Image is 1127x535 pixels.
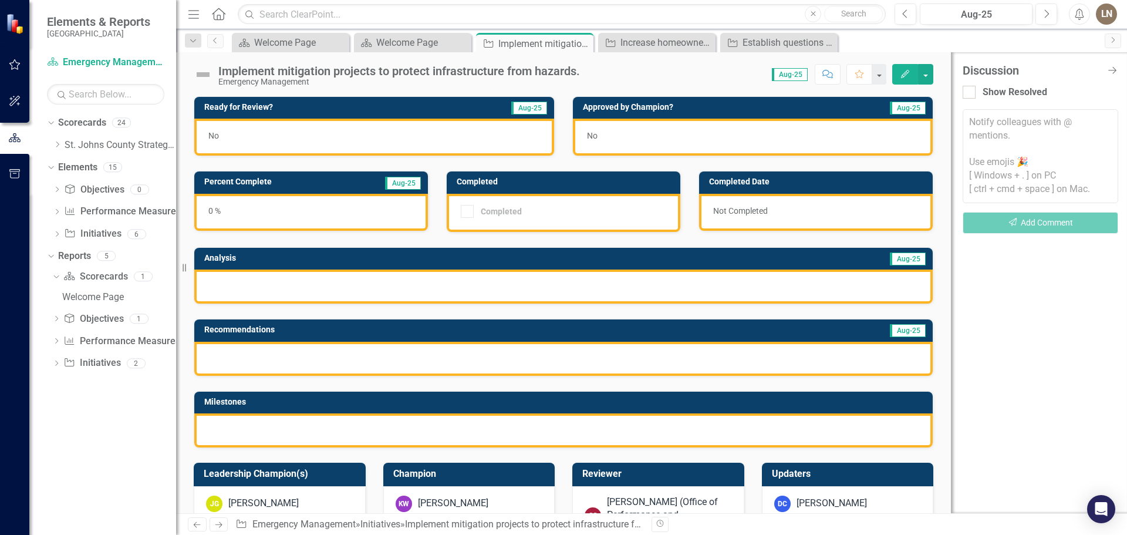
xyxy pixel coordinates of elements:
span: No [208,131,219,140]
button: Add Comment [963,212,1118,234]
a: Initiatives [360,519,400,530]
a: Establish questions for the Annual Community Survey to gather baseline information regarding main... [723,35,835,50]
a: Objectives [63,312,123,326]
span: Aug-25 [890,324,926,337]
a: Objectives [64,183,124,197]
div: 0 [130,184,149,194]
div: 1 [130,314,149,324]
h3: Leadership Champion(s) [204,469,360,479]
div: 5 [97,251,116,261]
div: [PERSON_NAME] [797,497,867,510]
button: Aug-25 [920,4,1032,25]
a: St. Johns County Strategic Plan [65,139,176,152]
a: Reports [58,250,91,263]
input: Search Below... [47,84,164,105]
small: [GEOGRAPHIC_DATA] [47,29,150,38]
h3: Champion [393,469,549,479]
a: Welcome Page [357,35,468,50]
div: [PERSON_NAME] [418,497,488,510]
div: 2 [127,358,146,368]
h3: Reviewer [582,469,738,479]
div: 24 [112,118,131,128]
button: Search [824,6,883,22]
div: Welcome Page [254,35,346,50]
a: Initiatives [63,356,120,370]
div: 6 [127,229,146,239]
span: Search [841,9,866,18]
span: Aug-25 [890,253,926,265]
div: Increase homeowners education of flood hazards [620,35,713,50]
h3: Milestones [204,398,927,406]
a: Emergency Management [252,519,356,530]
div: Open Intercom Messenger [1087,495,1115,523]
a: Scorecards [63,270,127,284]
a: Increase homeowners education of flood hazards [601,35,713,50]
a: Performance Measures [64,205,180,218]
a: Welcome Page [235,35,346,50]
h3: Recommendations [204,325,678,334]
div: 15 [103,162,122,172]
input: Search ClearPoint... [238,4,886,25]
span: Aug-25 [511,102,547,115]
span: No [587,131,598,140]
div: Establish questions for the Annual Community Survey to gather baseline information regarding main... [743,35,835,50]
a: Elements [58,161,97,174]
a: Initiatives [64,227,121,241]
h3: Updaters [772,469,928,479]
div: Welcome Page [62,292,176,302]
div: 1 [134,272,153,282]
h3: Analysis [204,254,538,263]
div: KW [396,496,412,512]
a: Performance Measures [63,335,180,348]
h3: Percent Complete [204,177,345,186]
div: Discussion [963,64,1101,77]
span: Aug-25 [385,177,421,190]
h3: Completed [457,177,674,186]
div: [PERSON_NAME] [228,497,299,510]
div: 0 % [194,194,428,231]
div: Not Completed [699,194,933,231]
h3: Ready for Review? [204,103,428,112]
a: Emergency Management [47,56,164,69]
div: Welcome Page [376,35,468,50]
img: ClearPoint Strategy [6,14,26,34]
a: Welcome Page [59,288,176,307]
div: CG [585,507,601,524]
img: Not Defined [194,65,212,84]
div: Emergency Management [218,78,580,86]
span: Elements & Reports [47,15,150,29]
span: Aug-25 [890,102,926,115]
span: Aug-25 [772,68,808,81]
button: LN [1096,4,1117,25]
h3: Approved by Champion? [583,103,827,112]
div: Implement mitigation projects to protect infrastructure from hazards. [218,65,580,78]
div: Implement mitigation projects to protect infrastructure from hazards. [498,36,591,51]
div: Show Resolved [983,86,1047,99]
div: JG [206,496,222,512]
div: » » [235,518,643,531]
div: DC [774,496,791,512]
a: Scorecards [58,116,106,130]
h3: Completed Date [709,177,927,186]
div: Implement mitigation projects to protect infrastructure from hazards. [405,519,689,530]
div: Aug-25 [924,8,1028,22]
